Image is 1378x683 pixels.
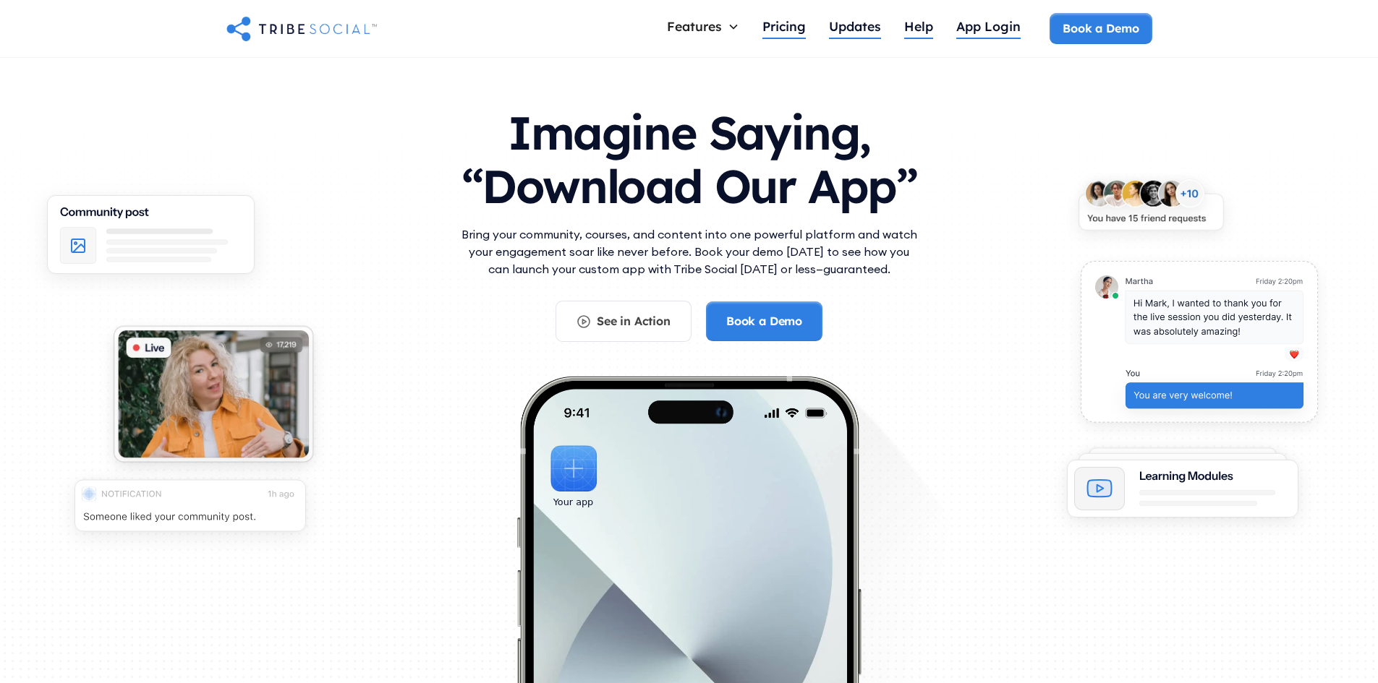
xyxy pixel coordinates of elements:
img: An illustration of Community Feed [27,181,274,298]
div: See in Action [597,313,671,329]
div: Features [667,18,722,34]
a: home [226,14,377,43]
div: Pricing [762,18,806,34]
a: Help [893,12,945,44]
a: App Login [945,12,1032,44]
a: Updates [817,12,893,44]
a: Book a Demo [706,301,822,340]
div: Updates [829,18,881,34]
img: An illustration of New friends requests [1061,167,1241,252]
a: Pricing [751,12,817,44]
img: An illustration of Live video [96,313,331,484]
img: An illustration of push notification [55,465,326,556]
div: Help [904,18,933,34]
div: Features [655,12,751,40]
div: App Login [956,18,1021,34]
div: Your app [553,494,593,510]
img: An illustration of chat [1061,247,1337,447]
a: See in Action [556,301,692,341]
h1: Imagine Saying, “Download Our App” [458,92,921,220]
img: An illustration of Learning Modules [1047,437,1318,542]
p: Bring your community, courses, and content into one powerful platform and watch your engagement s... [458,225,921,278]
a: Book a Demo [1050,13,1152,43]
